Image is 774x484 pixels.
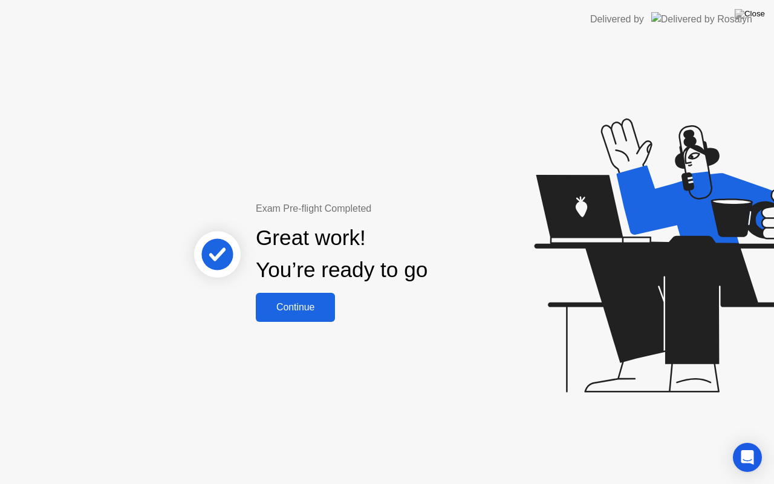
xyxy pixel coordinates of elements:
img: Close [735,9,765,19]
img: Delivered by Rosalyn [651,12,752,26]
div: Continue [259,302,331,313]
button: Continue [256,293,335,322]
div: Exam Pre-flight Completed [256,201,506,216]
div: Open Intercom Messenger [733,443,762,472]
div: Delivered by [590,12,644,27]
div: Great work! You’re ready to go [256,222,428,286]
